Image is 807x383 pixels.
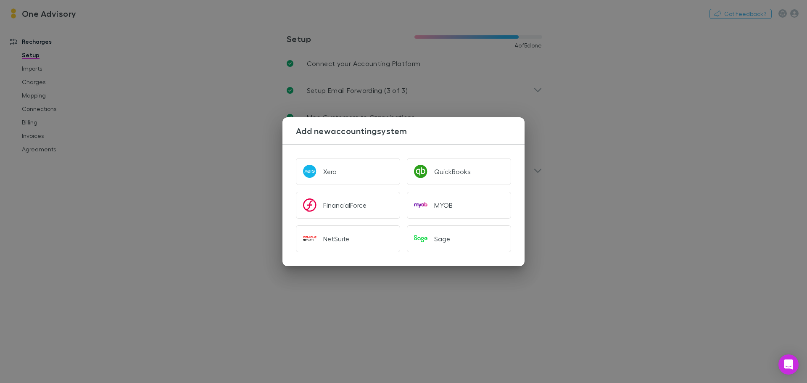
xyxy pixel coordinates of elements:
[296,225,400,252] button: NetSuite
[434,201,453,209] div: MYOB
[407,158,511,185] button: QuickBooks
[323,201,367,209] div: FinancialForce
[407,225,511,252] button: Sage
[323,167,337,176] div: Xero
[434,235,450,243] div: Sage
[296,126,525,136] h3: Add new accounting system
[778,354,799,375] div: Open Intercom Messenger
[414,198,427,212] img: MYOB's Logo
[296,192,400,219] button: FinancialForce
[303,165,316,178] img: Xero's Logo
[303,232,316,246] img: NetSuite's Logo
[414,165,427,178] img: QuickBooks's Logo
[296,158,400,185] button: Xero
[434,167,471,176] div: QuickBooks
[323,235,349,243] div: NetSuite
[303,198,316,212] img: FinancialForce's Logo
[407,192,511,219] button: MYOB
[414,232,427,246] img: Sage's Logo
